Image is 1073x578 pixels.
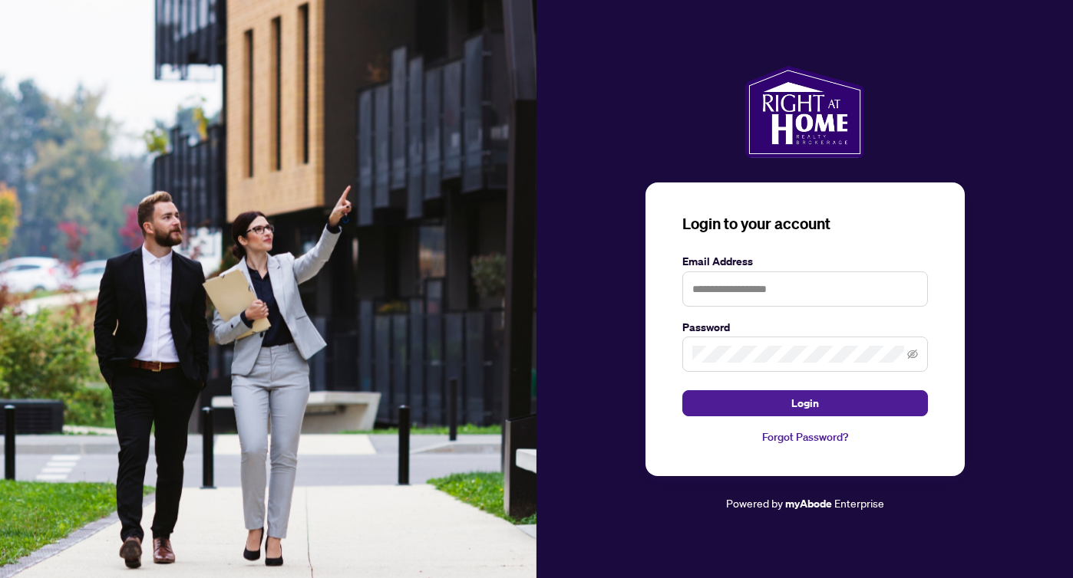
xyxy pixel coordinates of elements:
img: ma-logo [745,66,864,158]
a: Forgot Password? [682,429,928,445]
span: Login [791,391,819,415]
span: Powered by [726,496,783,510]
a: myAbode [785,495,832,512]
label: Password [682,319,928,336]
span: Enterprise [834,496,884,510]
button: Login [682,390,928,416]
h3: Login to your account [682,213,928,235]
span: eye-invisible [907,349,918,360]
label: Email Address [682,253,928,270]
